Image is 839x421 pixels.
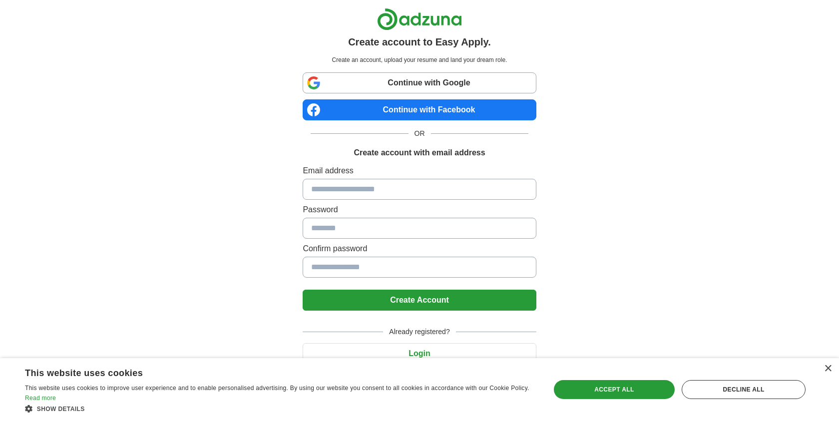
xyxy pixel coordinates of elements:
h1: Create account to Easy Apply. [348,34,491,49]
h1: Create account with email address [354,147,485,159]
div: Close [824,365,832,373]
div: Show details [25,404,535,414]
div: Decline all [682,380,806,399]
label: Email address [303,165,536,177]
a: Continue with Google [303,72,536,93]
label: Password [303,204,536,216]
img: Adzuna logo [377,8,462,30]
span: OR [409,128,431,139]
label: Confirm password [303,243,536,255]
span: Show details [37,406,85,413]
p: Create an account, upload your resume and land your dream role. [305,55,534,64]
a: Login [303,349,536,358]
div: Accept all [554,380,675,399]
span: This website uses cookies to improve user experience and to enable personalised advertising. By u... [25,385,529,392]
a: Continue with Facebook [303,99,536,120]
button: Login [303,343,536,364]
span: Already registered? [383,327,455,337]
button: Create Account [303,290,536,311]
a: Read more, opens a new window [25,395,56,402]
div: This website uses cookies [25,364,510,379]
